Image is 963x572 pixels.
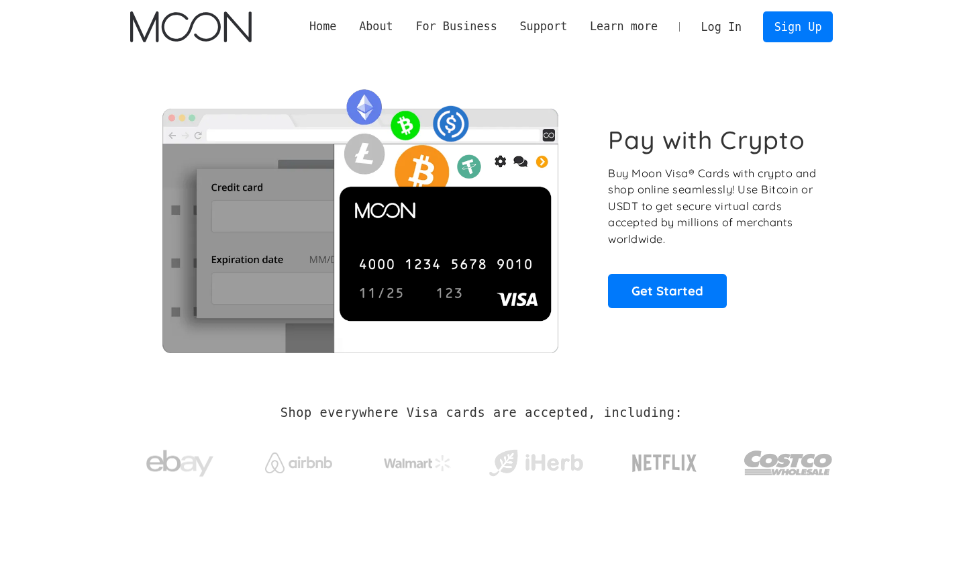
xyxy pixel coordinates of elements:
[265,452,332,473] img: Airbnb
[130,429,230,491] a: ebay
[486,446,586,481] img: iHerb
[744,438,833,488] img: Costco
[130,11,252,42] img: Moon Logo
[384,455,451,471] img: Walmart
[590,18,658,35] div: Learn more
[248,439,348,480] a: Airbnb
[486,432,586,487] a: iHerb
[281,406,682,420] h2: Shop everywhere Visa cards are accepted, including:
[608,125,805,155] h1: Pay with Crypto
[415,18,497,35] div: For Business
[519,18,567,35] div: Support
[405,18,509,35] div: For Business
[631,446,698,480] img: Netflix
[146,442,213,485] img: ebay
[690,12,753,42] a: Log In
[298,18,348,35] a: Home
[359,18,393,35] div: About
[578,18,669,35] div: Learn more
[608,165,818,248] p: Buy Moon Visa® Cards with crypto and shop online seamlessly! Use Bitcoin or USDT to get secure vi...
[744,424,833,495] a: Costco
[608,274,727,307] a: Get Started
[348,18,404,35] div: About
[509,18,578,35] div: Support
[130,11,252,42] a: home
[763,11,833,42] a: Sign Up
[367,442,467,478] a: Walmart
[130,80,590,352] img: Moon Cards let you spend your crypto anywhere Visa is accepted.
[605,433,725,487] a: Netflix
